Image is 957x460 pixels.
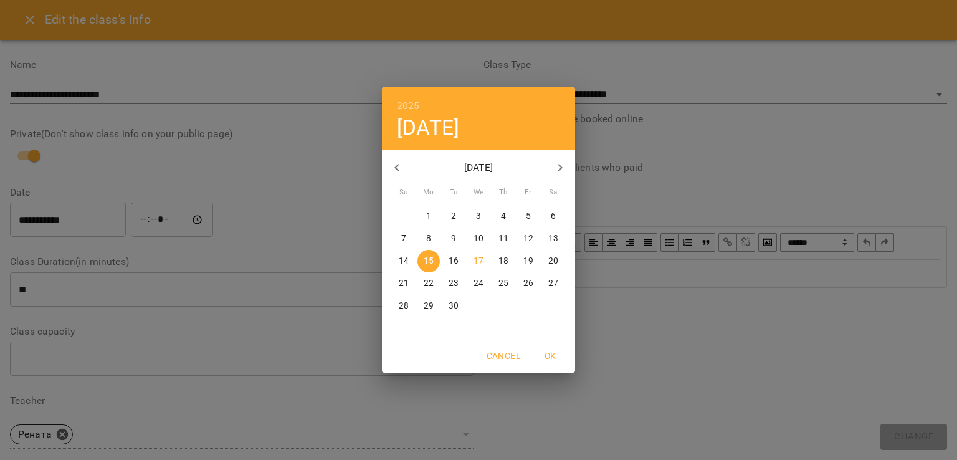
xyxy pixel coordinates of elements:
[501,210,506,223] p: 4
[442,295,465,317] button: 30
[393,250,415,272] button: 14
[412,160,546,175] p: [DATE]
[492,250,515,272] button: 18
[424,255,434,267] p: 15
[401,232,406,245] p: 7
[399,300,409,312] p: 28
[424,277,434,290] p: 22
[548,255,558,267] p: 20
[476,210,481,223] p: 3
[542,272,564,295] button: 27
[467,186,490,199] span: We
[474,277,483,290] p: 24
[417,228,440,250] button: 8
[393,295,415,317] button: 28
[393,186,415,199] span: Su
[474,255,483,267] p: 17
[492,186,515,199] span: Th
[426,210,431,223] p: 1
[482,345,525,367] button: Cancel
[449,300,459,312] p: 30
[542,205,564,228] button: 6
[399,255,409,267] p: 14
[449,277,459,290] p: 23
[397,97,420,115] button: 2025
[417,250,440,272] button: 15
[517,186,540,199] span: Fr
[492,272,515,295] button: 25
[523,255,533,267] p: 19
[442,228,465,250] button: 9
[551,210,556,223] p: 6
[417,272,440,295] button: 22
[424,300,434,312] p: 29
[442,250,465,272] button: 16
[449,255,459,267] p: 16
[530,345,570,367] button: OK
[467,205,490,228] button: 3
[542,228,564,250] button: 13
[474,232,483,245] p: 10
[517,228,540,250] button: 12
[492,205,515,228] button: 4
[523,232,533,245] p: 12
[397,115,459,140] button: [DATE]
[542,186,564,199] span: Sa
[451,210,456,223] p: 2
[526,210,531,223] p: 5
[451,232,456,245] p: 9
[467,228,490,250] button: 10
[417,186,440,199] span: Mo
[517,272,540,295] button: 26
[517,205,540,228] button: 5
[542,250,564,272] button: 20
[399,277,409,290] p: 21
[467,272,490,295] button: 24
[498,277,508,290] p: 25
[426,232,431,245] p: 8
[523,277,533,290] p: 26
[393,272,415,295] button: 21
[467,250,490,272] button: 17
[498,232,508,245] p: 11
[442,205,465,228] button: 2
[442,272,465,295] button: 23
[417,205,440,228] button: 1
[417,295,440,317] button: 29
[548,277,558,290] p: 27
[535,348,565,363] span: OK
[548,232,558,245] p: 13
[442,186,465,199] span: Tu
[393,228,415,250] button: 7
[487,348,520,363] span: Cancel
[498,255,508,267] p: 18
[492,228,515,250] button: 11
[517,250,540,272] button: 19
